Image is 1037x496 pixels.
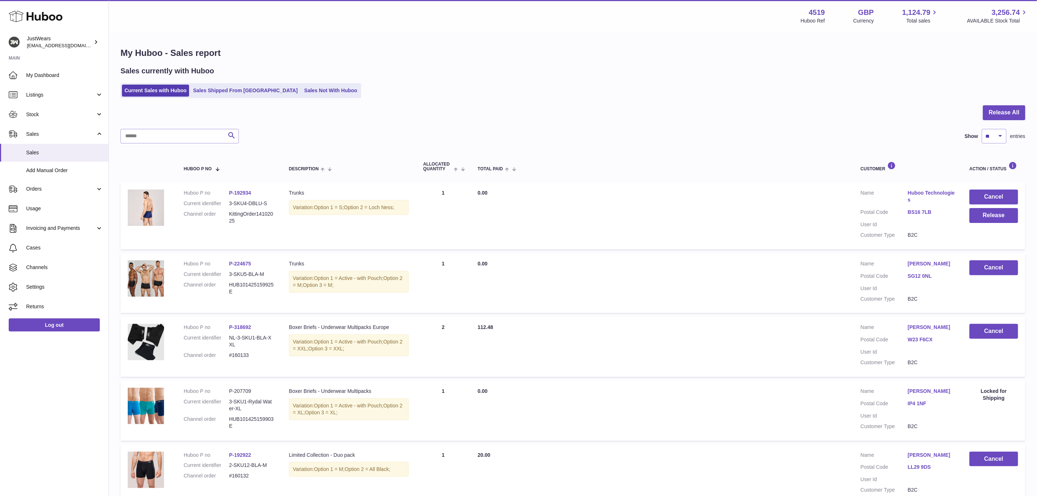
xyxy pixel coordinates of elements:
[861,400,908,409] dt: Postal Code
[478,452,490,458] span: 20.00
[289,260,409,267] div: Trunks
[184,472,229,479] dt: Channel order
[861,232,908,239] dt: Customer Type
[9,318,100,332] a: Log out
[908,190,955,203] a: Huboo Technologies
[293,403,403,415] span: Option 2 = XL;
[801,17,825,24] div: Huboo Ref
[184,271,229,278] dt: Current identifier
[314,204,344,210] span: Option 1 = S;
[128,452,164,488] img: 45191626282585.jpg
[416,253,470,313] td: 1
[229,398,274,412] dd: 3-SKU1-Rydal Water-XL
[314,339,383,345] span: Option 1 = Active - with Pouch;
[416,317,470,377] td: 2
[184,388,229,395] dt: Huboo P no
[26,111,95,118] span: Stock
[478,324,493,330] span: 112.48
[303,282,334,288] span: Option 3 = M;
[293,275,403,288] span: Option 2 = M;
[983,105,1025,120] button: Release All
[26,72,103,79] span: My Dashboard
[908,232,955,239] dd: B2C
[289,167,319,171] span: Description
[314,275,383,281] span: Option 1 = Active - with Pouch;
[908,260,955,267] a: [PERSON_NAME]
[184,398,229,412] dt: Current identifier
[861,221,908,228] dt: User Id
[26,131,95,138] span: Sales
[121,66,214,76] h2: Sales currently with Huboo
[128,324,164,360] img: 45191669143453.jpg
[969,208,1018,223] button: Release
[908,464,955,471] a: LL29 9DS
[478,167,503,171] span: Total paid
[478,261,487,267] span: 0.00
[416,182,470,249] td: 1
[965,133,978,140] label: Show
[809,8,825,17] strong: 4519
[906,17,939,24] span: Total sales
[289,388,409,395] div: Boxer Briefs - Underwear Multipacks
[289,452,409,459] div: Limited Collection - Duo pack
[967,17,1028,24] span: AVAILABLE Stock Total
[861,260,908,269] dt: Name
[992,8,1020,17] span: 3,256.74
[229,472,274,479] dd: #160132
[128,260,164,297] img: 45191669144369.jpg
[861,273,908,281] dt: Postal Code
[861,285,908,292] dt: User Id
[229,324,251,330] a: P-318692
[969,388,1018,402] div: Locked for Shipping
[902,8,939,24] a: 1,124.79 Total sales
[26,167,103,174] span: Add Manual Order
[121,47,1025,59] h1: My Huboo - Sales report
[229,211,274,224] dd: KittingOrder14102025
[26,303,103,310] span: Returns
[289,190,409,196] div: Trunks
[229,190,251,196] a: P-192934
[861,359,908,366] dt: Customer Type
[128,388,164,424] img: 45191690877172.png
[861,349,908,355] dt: User Id
[478,190,487,196] span: 0.00
[26,92,95,98] span: Listings
[184,200,229,207] dt: Current identifier
[861,324,908,333] dt: Name
[861,412,908,419] dt: User Id
[969,162,1018,171] div: Action / Status
[908,296,955,302] dd: B2C
[26,284,103,290] span: Settings
[128,190,164,226] img: 45191626282263.jpg
[861,423,908,430] dt: Customer Type
[969,260,1018,275] button: Cancel
[861,388,908,397] dt: Name
[229,261,251,267] a: P-224675
[861,190,908,205] dt: Name
[26,225,95,232] span: Invoicing and Payments
[478,388,487,394] span: 0.00
[416,381,470,441] td: 1
[908,273,955,280] a: SG12 0NL
[184,334,229,348] dt: Current identifier
[229,334,274,348] dd: NL-3-SKU1-BLA-XXL
[345,466,391,472] span: Option 2 = All Black;
[27,35,92,49] div: JustWears
[184,416,229,430] dt: Channel order
[122,85,189,97] a: Current Sales with Huboo
[423,162,452,171] span: ALLOCATED Quantity
[184,462,229,469] dt: Current identifier
[344,204,394,210] span: Option 2 = Loch Ness;
[858,8,874,17] strong: GBP
[314,403,383,408] span: Option 1 = Active - with Pouch;
[861,476,908,483] dt: User Id
[289,334,409,356] div: Variation:
[861,452,908,460] dt: Name
[861,296,908,302] dt: Customer Type
[908,388,955,395] a: [PERSON_NAME]
[969,324,1018,339] button: Cancel
[191,85,300,97] a: Sales Shipped From [GEOGRAPHIC_DATA]
[229,352,274,359] dd: #160133
[908,452,955,459] a: [PERSON_NAME]
[908,336,955,343] a: W23 F6CX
